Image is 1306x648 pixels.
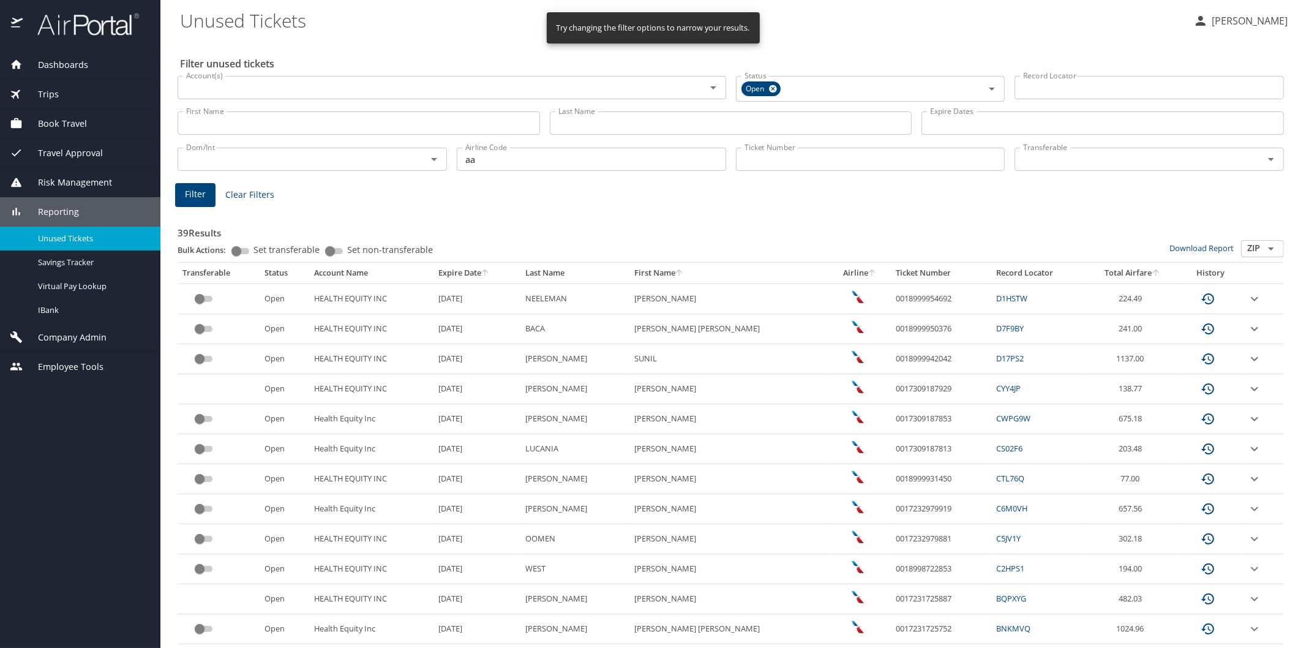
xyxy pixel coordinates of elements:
span: IBank [38,304,146,316]
td: [DATE] [433,584,520,614]
td: 0018999942042 [891,344,991,374]
span: Dashboards [23,58,88,72]
td: HEALTH EQUITY INC [309,344,433,374]
td: [PERSON_NAME] [521,374,630,404]
td: [PERSON_NAME] [629,404,829,434]
img: American Airlines [852,561,864,573]
h1: Unused Tickets [180,1,1184,39]
a: D17PS2 [996,353,1024,364]
td: OOMEN [521,524,630,554]
td: [PERSON_NAME] [521,494,630,524]
th: Airline [829,263,891,284]
span: Set transferable [253,246,320,254]
td: [PERSON_NAME] [521,584,630,614]
th: Ticket Number [891,263,991,284]
td: Open [260,494,309,524]
td: WEST [521,554,630,584]
p: [PERSON_NAME] [1208,13,1288,28]
button: expand row [1247,622,1262,636]
img: American Airlines [852,471,864,483]
td: [DATE] [433,284,520,314]
td: 0017232979881 [891,524,991,554]
td: Open [260,614,309,644]
th: Last Name [521,263,630,284]
button: Open [705,79,722,96]
td: [PERSON_NAME] [629,464,829,494]
td: [PERSON_NAME] [629,524,829,554]
td: Health Equity Inc [309,404,433,434]
td: 0017231725887 [891,584,991,614]
td: 0017309187853 [891,404,991,434]
td: HEALTH EQUITY INC [309,464,433,494]
td: [PERSON_NAME] [629,554,829,584]
td: SUNIL [629,344,829,374]
button: expand row [1247,502,1262,516]
td: [PERSON_NAME] [521,464,630,494]
a: C6M0VH [996,503,1027,514]
a: CTL76Q [996,473,1024,484]
img: American Airlines [852,591,864,603]
td: Health Equity Inc [309,434,433,464]
td: Open [260,314,309,344]
td: 194.00 [1086,554,1179,584]
p: Bulk Actions: [178,244,236,255]
td: Open [260,284,309,314]
img: American Airlines [852,291,864,303]
td: LUCANIA [521,434,630,464]
td: 77.00 [1086,464,1179,494]
td: Health Equity Inc [309,614,433,644]
td: [PERSON_NAME] [521,344,630,374]
td: 138.77 [1086,374,1179,404]
td: [DATE] [433,494,520,524]
td: HEALTH EQUITY INC [309,584,433,614]
td: Health Equity Inc [309,494,433,524]
td: 0017231725752 [891,614,991,644]
td: 0018999954692 [891,284,991,314]
td: [PERSON_NAME] [PERSON_NAME] [629,314,829,344]
td: NEELEMAN [521,284,630,314]
div: Try changing the filter options to narrow your results. [557,16,750,40]
td: Open [260,434,309,464]
button: expand row [1247,382,1262,396]
td: [DATE] [433,554,520,584]
td: HEALTH EQUITY INC [309,314,433,344]
button: Open [983,80,1000,97]
td: [PERSON_NAME] [521,404,630,434]
h2: Filter unused tickets [180,54,1286,73]
td: [DATE] [433,434,520,464]
td: Open [260,584,309,614]
td: HEALTH EQUITY INC [309,554,433,584]
td: Open [260,554,309,584]
button: [PERSON_NAME] [1188,10,1293,32]
button: sort [868,269,877,277]
td: HEALTH EQUITY INC [309,524,433,554]
button: expand row [1247,472,1262,486]
td: 0018999931450 [891,464,991,494]
td: [PERSON_NAME] [629,434,829,464]
button: Open [426,151,443,168]
td: 224.49 [1086,284,1179,314]
img: American Airlines [852,531,864,543]
button: sort [675,269,684,277]
img: American Airlines [852,351,864,363]
a: CS02F6 [996,443,1023,454]
a: BQPXYG [996,593,1026,604]
a: BNKMVQ [996,623,1030,634]
td: Open [260,344,309,374]
td: Open [260,464,309,494]
a: C2HPS1 [996,563,1024,574]
td: Open [260,404,309,434]
button: sort [1152,269,1161,277]
div: Open [741,81,781,96]
th: Total Airfare [1086,263,1179,284]
td: 1137.00 [1086,344,1179,374]
span: Virtual Pay Lookup [38,281,146,292]
td: 241.00 [1086,314,1179,344]
td: [PERSON_NAME] [PERSON_NAME] [629,614,829,644]
td: 675.18 [1086,404,1179,434]
td: 203.48 [1086,434,1179,464]
td: 0017232979919 [891,494,991,524]
a: CWPG9W [996,413,1030,424]
td: 0018998722853 [891,554,991,584]
button: expand row [1247,532,1262,546]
